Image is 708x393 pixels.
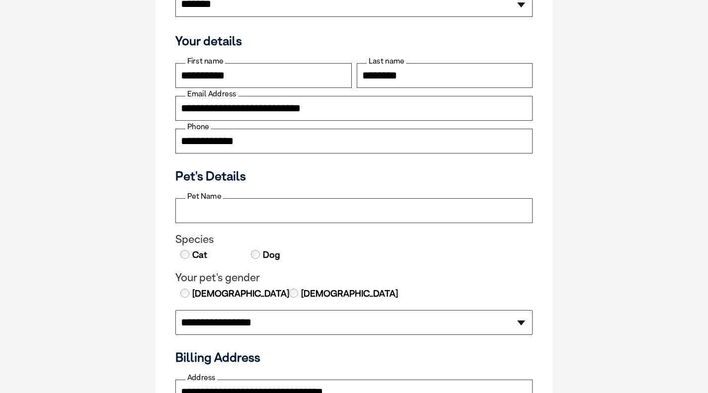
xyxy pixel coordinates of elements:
[175,233,533,246] legend: Species
[185,122,211,131] label: Phone
[262,248,280,261] label: Dog
[185,373,217,382] label: Address
[367,57,406,66] label: Last name
[175,271,533,284] legend: Your pet's gender
[175,33,533,48] h3: Your details
[185,89,238,98] label: Email Address
[191,287,289,300] label: [DEMOGRAPHIC_DATA]
[175,350,533,365] h3: Billing Address
[300,287,398,300] label: [DEMOGRAPHIC_DATA]
[171,168,537,183] h3: Pet's Details
[185,57,225,66] label: First name
[191,248,207,261] label: Cat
